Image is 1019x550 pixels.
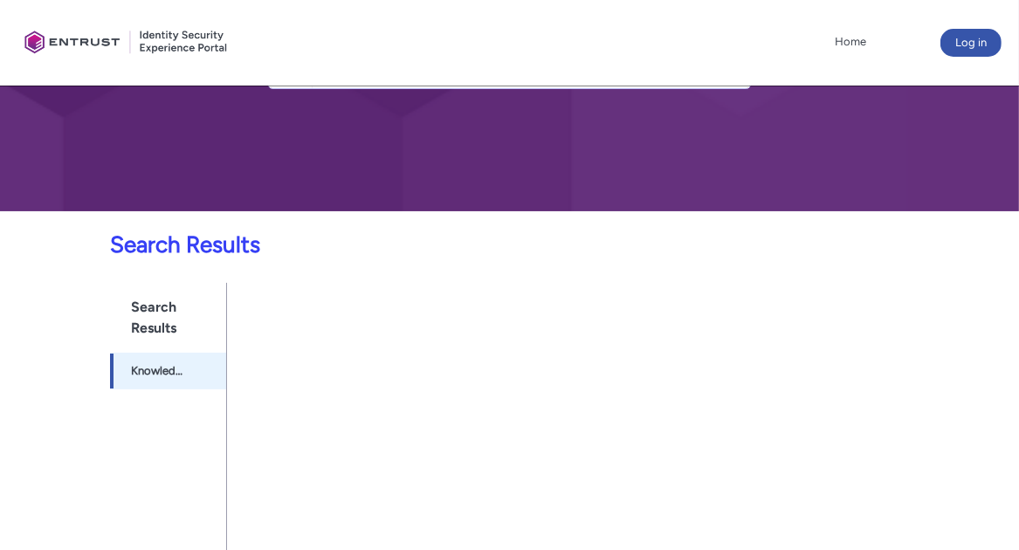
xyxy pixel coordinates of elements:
[110,353,225,389] a: Knowledge
[110,283,225,353] h1: Search Results
[940,29,1002,57] button: Log in
[830,29,871,55] a: Home
[131,362,183,380] span: Knowledge
[10,228,809,262] p: Search Results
